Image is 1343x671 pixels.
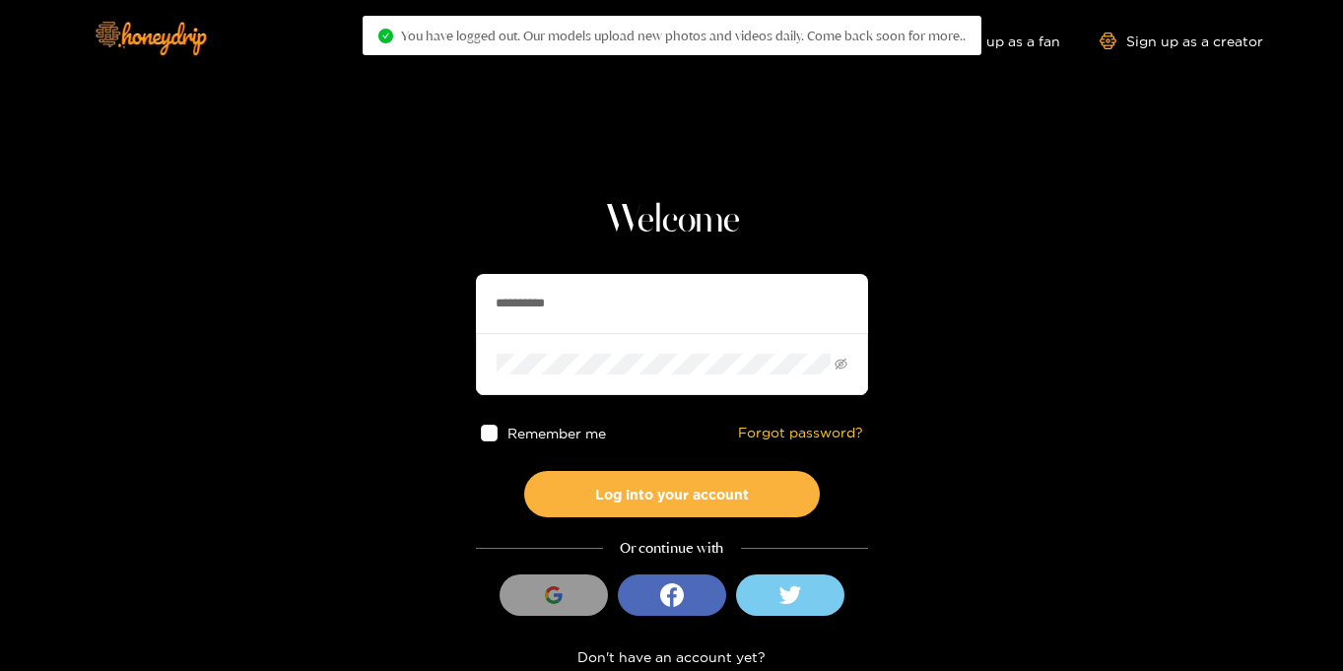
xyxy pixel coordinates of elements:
[476,537,868,560] div: Or continue with
[524,471,820,517] button: Log into your account
[476,645,868,668] div: Don't have an account yet?
[738,425,863,441] a: Forgot password?
[476,197,868,244] h1: Welcome
[378,29,393,43] span: check-circle
[506,426,605,440] span: Remember me
[1100,33,1263,49] a: Sign up as a creator
[835,358,847,370] span: eye-invisible
[925,33,1060,49] a: Sign up as a fan
[401,28,966,43] span: You have logged out. Our models upload new photos and videos daily. Come back soon for more..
